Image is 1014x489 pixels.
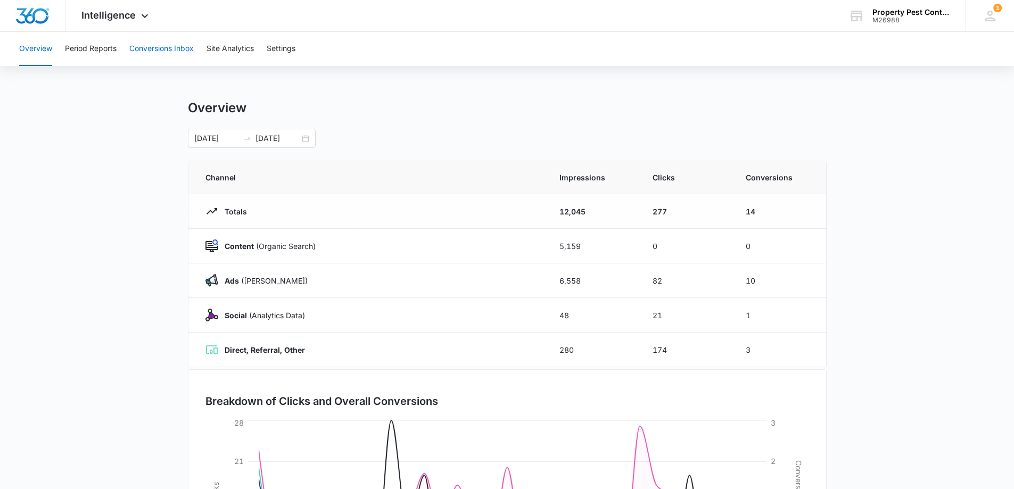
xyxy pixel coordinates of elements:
[640,333,733,367] td: 174
[218,310,305,321] p: (Analytics Data)
[993,4,1002,12] div: notifications count
[207,32,254,66] button: Site Analytics
[771,457,776,466] tspan: 2
[547,298,640,333] td: 48
[255,132,300,144] input: End date
[243,134,251,143] span: to
[205,274,218,287] img: Ads
[640,194,733,229] td: 277
[640,229,733,263] td: 0
[225,345,305,354] strong: Direct, Referral, Other
[547,333,640,367] td: 280
[205,239,218,252] img: Content
[225,311,247,320] strong: Social
[65,32,117,66] button: Period Reports
[872,8,950,16] div: account name
[188,100,246,116] h1: Overview
[225,242,254,251] strong: Content
[218,275,308,286] p: ([PERSON_NAME])
[640,298,733,333] td: 21
[733,263,826,298] td: 10
[640,263,733,298] td: 82
[733,333,826,367] td: 3
[267,32,295,66] button: Settings
[234,457,244,466] tspan: 21
[733,229,826,263] td: 0
[771,418,776,427] tspan: 3
[872,16,950,24] div: account id
[653,172,720,183] span: Clicks
[194,132,238,144] input: Start date
[225,276,239,285] strong: Ads
[733,194,826,229] td: 14
[234,418,244,427] tspan: 28
[547,229,640,263] td: 5,159
[218,241,316,252] p: (Organic Search)
[205,309,218,321] img: Social
[218,206,247,217] p: Totals
[547,263,640,298] td: 6,558
[243,134,251,143] span: swap-right
[205,393,438,409] h3: Breakdown of Clicks and Overall Conversions
[993,4,1002,12] span: 1
[733,298,826,333] td: 1
[81,10,136,21] span: Intelligence
[129,32,194,66] button: Conversions Inbox
[559,172,627,183] span: Impressions
[19,32,52,66] button: Overview
[746,172,809,183] span: Conversions
[547,194,640,229] td: 12,045
[205,172,534,183] span: Channel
